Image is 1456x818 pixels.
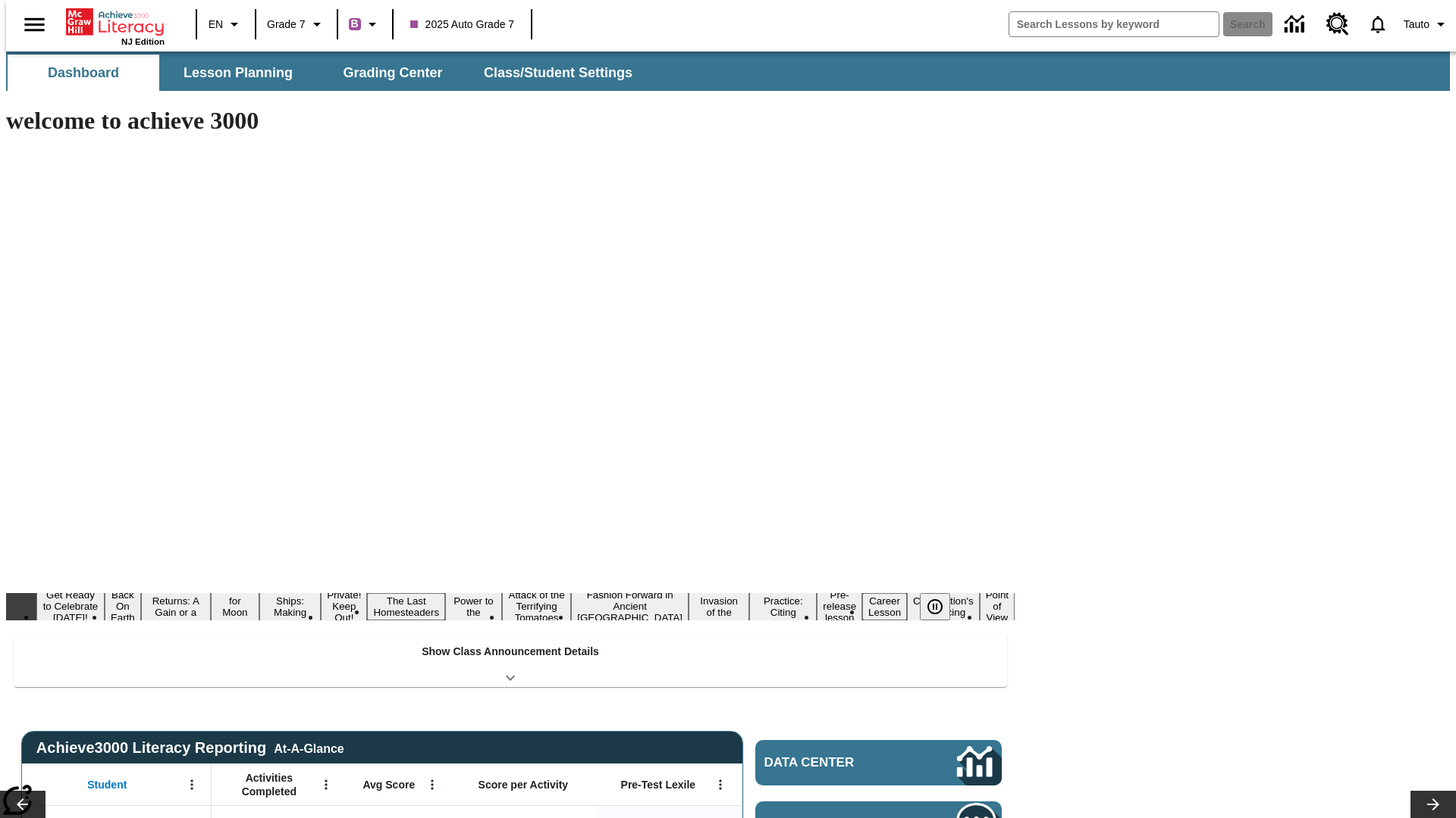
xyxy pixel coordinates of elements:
a: Data Center [1276,4,1317,45]
button: Boost Class color is purple. Change class color [343,11,388,38]
span: Tauto [1404,17,1429,33]
span: Score per Activity [479,778,569,791]
span: Dashboard [48,64,119,82]
button: Dashboard [8,55,159,91]
button: Grade: Grade 7, Select a grade [261,11,332,38]
button: Slide 6 Private! Keep Out! [321,587,367,626]
button: Slide 15 The Constitution's Balancing Act [907,582,980,632]
div: SubNavbar [6,52,1450,91]
span: Lesson Planning [184,64,293,82]
button: Class/Student Settings [472,55,645,91]
button: Slide 5 Cruise Ships: Making Waves [259,582,321,632]
button: Slide 2 Back On Earth [105,587,141,626]
span: Grade 7 [267,17,306,33]
span: 2025 Auto Grade 7 [410,17,515,33]
span: Data Center [764,755,906,770]
h1: welcome to achieve 3000 [6,107,1015,135]
div: At-A-Glance [274,739,344,756]
span: Pre-Test Lexile [621,778,696,791]
button: Slide 12 Mixed Practice: Citing Evidence [749,582,817,632]
button: Slide 7 The Last Homesteaders [367,593,445,620]
button: Open Menu [709,773,732,796]
a: Data Center [755,740,1002,785]
button: Grading Center [317,55,469,91]
span: Grading Center [343,64,442,82]
button: Language: EN, Select a language [202,11,250,38]
button: Slide 11 The Invasion of the Free CD [689,582,749,632]
span: Achieve3000 Literacy Reporting [36,739,344,757]
button: Profile/Settings [1398,11,1456,38]
button: Open Menu [421,773,444,796]
span: EN [209,17,223,33]
span: Student [87,778,127,791]
button: Slide 10 Fashion Forward in Ancient Rome [571,587,689,626]
button: Slide 13 Pre-release lesson [817,587,862,626]
div: Home [66,5,165,46]
div: Show Class Announcement Details [14,635,1007,687]
span: NJ Edition [121,37,165,46]
a: Resource Center, Will open in new tab [1317,4,1358,45]
button: Slide 1 Get Ready to Celebrate Juneteenth! [36,587,105,626]
span: Class/Student Settings [484,64,632,82]
span: Activities Completed [219,771,319,798]
button: Slide 4 Time for Moon Rules? [211,582,259,632]
a: Home [66,7,165,37]
button: Open side menu [12,2,57,47]
input: search field [1009,12,1219,36]
button: Slide 9 Attack of the Terrifying Tomatoes [502,587,571,626]
button: Open Menu [315,773,337,796]
button: Open Menu [180,773,203,796]
a: Notifications [1358,5,1398,44]
button: Pause [920,593,950,620]
button: Lesson Planning [162,55,314,91]
p: Show Class Announcement Details [422,644,599,660]
button: Slide 3 Free Returns: A Gain or a Drain? [141,582,211,632]
button: Slide 16 Point of View [980,587,1015,626]
div: SubNavbar [6,55,646,91]
div: Pause [920,593,965,620]
button: Lesson carousel, Next [1410,791,1456,818]
span: B [351,14,359,33]
span: Avg Score [362,778,415,791]
button: Slide 14 Career Lesson [862,593,907,620]
button: Slide 8 Solar Power to the People [445,582,502,632]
